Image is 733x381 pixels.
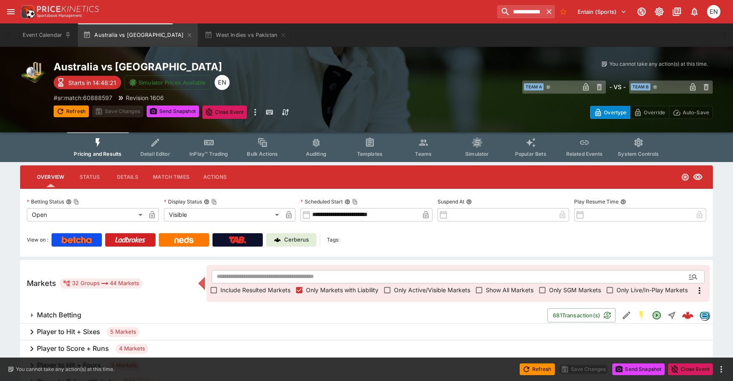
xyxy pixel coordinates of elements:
button: SGM Enabled [634,308,649,323]
h6: Player to Score + Runs [37,344,109,353]
span: Bulk Actions [247,151,278,157]
button: Display StatusCopy To Clipboard [204,199,210,205]
button: Simulator Prices Available [124,75,211,90]
p: You cannot take any action(s) at this time. [16,366,114,373]
span: Detail Editor [140,151,170,157]
button: more [716,364,726,374]
button: Send Snapshot [147,106,199,117]
p: Starts in 14:48:21 [68,78,116,87]
span: Popular Bets [515,151,547,157]
span: Auditing [306,151,326,157]
p: Overtype [604,108,627,117]
img: Betcha [62,237,92,243]
button: Connected to PK [634,4,649,19]
img: cricket.png [20,60,47,87]
button: Copy To Clipboard [73,199,79,205]
button: No Bookmarks [557,5,570,18]
span: Only SGM Markets [549,286,601,294]
button: Copy To Clipboard [352,199,358,205]
span: Simulator [465,151,489,157]
img: PriceKinetics [37,6,99,12]
label: View on : [27,233,48,247]
button: Overtype [590,106,630,119]
div: 2377c013-3a32-4073-bc12-3d9a9b2e8fa9 [682,309,694,321]
span: Team B [631,83,650,90]
span: Related Events [566,151,603,157]
span: InPlay™ Trading [189,151,228,157]
button: 681Transaction(s) [547,308,616,322]
button: more [250,106,260,119]
button: Details [109,167,146,187]
button: Override [630,106,669,119]
button: Actions [196,167,234,187]
button: Status [71,167,109,187]
div: Eamon Nunn [707,5,720,18]
div: Visible [164,208,282,221]
button: Overview [30,167,71,187]
input: search [497,5,543,18]
div: Event type filters [67,132,666,162]
button: Betting StatusCopy To Clipboard [66,199,72,205]
button: Match Times [146,167,196,187]
button: Open [649,308,664,323]
button: open drawer [3,4,18,19]
div: 32 Groups 44 Markets [63,278,139,288]
img: Ladbrokes [115,237,145,243]
h6: Player to Hit + Sixes [37,327,100,336]
span: Only Live/In-Play Markets [616,286,688,294]
img: PriceKinetics Logo [18,3,35,20]
h6: - VS - [609,82,626,91]
a: Cerberus [266,233,316,247]
svg: More [694,286,705,296]
button: Auto-Save [669,106,713,119]
p: Auto-Save [683,108,709,117]
img: Cerberus [274,237,281,243]
span: Only Markets with Liability [306,286,378,294]
button: Send Snapshot [612,363,665,375]
p: Cerberus [284,236,309,244]
span: Templates [357,151,383,157]
svg: Visible [693,172,703,182]
img: Sportsbook Management [37,14,82,18]
button: West Indies vs Pakistan [199,23,292,47]
button: Close Event [668,363,713,375]
button: Open [686,269,701,284]
button: Event Calendar [18,23,76,47]
button: Copy To Clipboard [211,199,217,205]
span: Team A [524,83,544,90]
span: Include Resulted Markets [220,286,290,294]
div: betradar [699,310,710,320]
p: Override [644,108,665,117]
img: betradar [700,311,709,320]
p: Revision 1606 [126,93,164,102]
svg: Open [652,310,662,320]
img: TabNZ [229,237,246,243]
svg: Open [681,173,689,181]
p: Betting Status [27,198,64,205]
h5: Markets [27,278,56,288]
button: Refresh [54,106,89,117]
span: System Controls [618,151,659,157]
button: Refresh [520,363,555,375]
h6: Match Betting [37,311,81,319]
span: Show All Markets [486,286,534,294]
span: 4 Markets [116,345,148,353]
button: Close Event [202,106,247,119]
button: Eamon Nunn [705,3,723,21]
div: Start From [590,106,713,119]
p: Scheduled Start [300,198,343,205]
div: Open [27,208,145,221]
button: Suspend At [466,199,472,205]
button: Match Betting [20,307,547,324]
img: Neds [174,237,193,243]
button: Toggle light/dark mode [652,4,667,19]
button: Select Tenant [572,5,632,18]
p: Play Resume Time [574,198,619,205]
label: Tags: [327,233,339,247]
button: Documentation [669,4,684,19]
button: Scheduled StartCopy To Clipboard [344,199,350,205]
p: You cannot take any action(s) at this time. [609,60,708,68]
p: Display Status [164,198,202,205]
button: Play Resume Time [620,199,626,205]
button: Notifications [687,4,702,19]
